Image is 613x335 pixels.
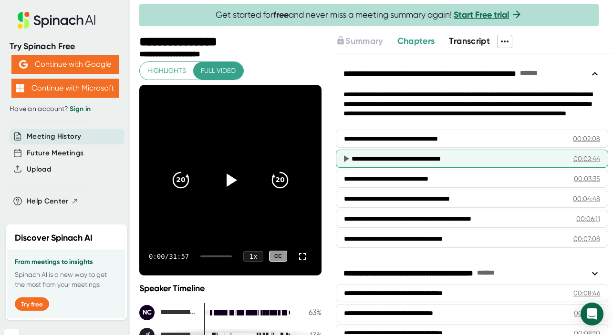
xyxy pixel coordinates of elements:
[336,35,383,48] button: Summary
[269,251,287,262] div: CC
[15,297,49,311] button: Try free
[273,10,289,20] b: free
[147,65,186,77] span: Highlights
[27,131,81,142] button: Meeting History
[573,134,600,143] div: 00:02:08
[140,62,194,80] button: Highlights
[573,154,600,163] div: 00:02:44
[243,251,263,262] div: 1 x
[193,62,243,80] button: Full video
[345,36,383,46] span: Summary
[397,35,435,48] button: Chapters
[397,36,435,46] span: Chapters
[454,10,509,20] a: Start Free trial
[139,305,197,320] div: New York City Tourism + Conventions
[70,105,91,113] a: Sign in
[201,65,236,77] span: Full video
[15,258,118,266] h3: From meetings to insights
[27,148,83,159] button: Future Meetings
[298,308,322,317] div: 63 %
[573,194,600,203] div: 00:04:48
[15,270,118,290] p: Spinach AI is a new way to get the most from your meetings
[336,35,397,48] div: Upgrade to access
[139,283,322,294] div: Speaker Timeline
[573,288,600,298] div: 00:08:46
[19,60,28,69] img: Aehbyd4JwY73AAAAAElFTkSuQmCC
[139,305,155,320] div: NC
[574,174,600,183] div: 00:03:35
[10,41,120,52] div: Try Spinach Free
[574,308,600,318] div: 00:09:28
[27,196,69,207] span: Help Center
[27,196,79,207] button: Help Center
[11,55,119,74] button: Continue with Google
[581,303,603,325] div: Open Intercom Messenger
[449,35,490,48] button: Transcript
[15,232,93,244] h2: Discover Spinach AI
[10,105,120,113] div: Have an account?
[11,79,119,98] button: Continue with Microsoft
[216,10,522,20] span: Get started for and never miss a meeting summary again!
[573,234,600,244] div: 00:07:08
[27,164,51,175] button: Upload
[576,214,600,223] div: 00:06:11
[149,253,189,260] div: 0:00 / 31:57
[449,36,490,46] span: Transcript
